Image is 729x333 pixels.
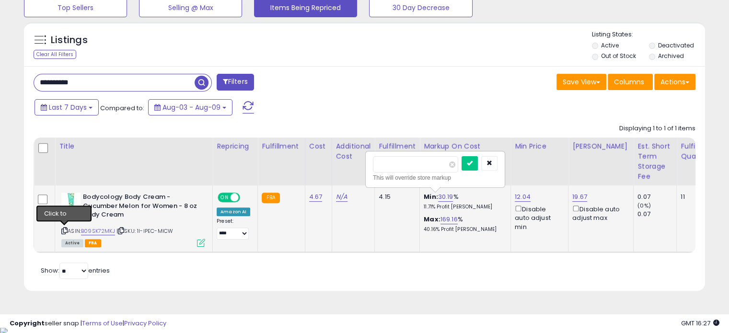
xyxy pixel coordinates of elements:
[373,173,498,183] div: This will override store markup
[572,141,629,151] div: [PERSON_NAME]
[424,193,503,210] div: %
[59,141,208,151] div: Title
[601,41,619,49] label: Active
[82,319,123,328] a: Terms of Use
[608,74,653,90] button: Columns
[681,319,719,328] span: 2025-08-17 16:27 GMT
[41,266,110,275] span: Show: entries
[637,141,672,182] div: Est. Short Term Storage Fee
[424,215,440,224] b: Max:
[515,192,531,202] a: 12.04
[424,215,503,233] div: %
[658,52,683,60] label: Archived
[116,227,173,235] span: | SKU: 1I-IPEC-MICW
[148,99,232,115] button: Aug-03 - Aug-09
[217,218,250,240] div: Preset:
[424,204,503,210] p: 11.71% Profit [PERSON_NAME]
[424,226,503,233] p: 40.16% Profit [PERSON_NAME]
[637,193,676,201] div: 0.07
[83,193,199,222] b: Bodycology Body Cream - Cucumber Melon for Women - 8 oz Body Cream
[637,210,676,218] div: 0.07
[309,141,328,151] div: Cost
[654,74,695,90] button: Actions
[336,192,347,202] a: N/A
[572,192,587,202] a: 19.67
[34,50,76,59] div: Clear All Filters
[124,319,166,328] a: Privacy Policy
[515,204,561,231] div: Disable auto adjust min
[217,74,254,91] button: Filters
[85,239,101,247] span: FBA
[515,141,564,151] div: Min Price
[162,103,220,112] span: Aug-03 - Aug-09
[379,141,416,161] div: Fulfillment Cost
[424,192,438,201] b: Min:
[217,141,254,151] div: Repricing
[438,192,453,202] a: 30.19
[219,194,231,202] span: ON
[51,34,88,47] h5: Listings
[61,239,83,247] span: All listings currently available for purchase on Amazon
[619,124,695,133] div: Displaying 1 to 1 of 1 items
[614,77,644,87] span: Columns
[61,193,205,246] div: ASIN:
[239,194,254,202] span: OFF
[262,193,279,203] small: FBA
[592,30,705,39] p: Listing States:
[81,227,115,235] a: B09SK72MKJ
[49,103,87,112] span: Last 7 Days
[309,192,323,202] a: 4.67
[10,319,45,328] strong: Copyright
[10,319,166,328] div: seller snap | |
[61,193,81,212] img: 41jFH3cAVaL._SL40_.jpg
[424,141,507,151] div: Markup on Cost
[556,74,606,90] button: Save View
[217,207,250,216] div: Amazon AI
[420,138,511,185] th: The percentage added to the cost of goods (COGS) that forms the calculator for Min & Max prices.
[35,99,99,115] button: Last 7 Days
[262,141,301,151] div: Fulfillment
[336,141,371,161] div: Additional Cost
[379,193,412,201] div: 4.15
[100,103,144,113] span: Compared to:
[601,52,636,60] label: Out of Stock
[572,204,626,222] div: Disable auto adjust max
[658,41,694,49] label: Deactivated
[681,141,714,161] div: Fulfillable Quantity
[440,215,458,224] a: 169.16
[637,202,651,209] small: (0%)
[681,193,710,201] div: 11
